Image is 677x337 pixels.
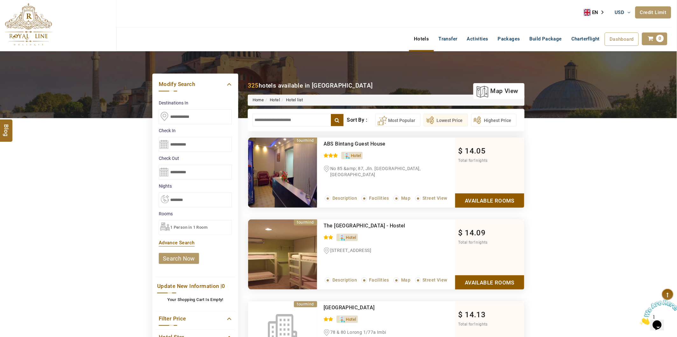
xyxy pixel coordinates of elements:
[222,283,225,289] span: 0
[493,32,525,45] a: Packages
[423,196,447,201] span: Street View
[610,36,634,42] span: Dashboard
[458,322,488,326] span: Total for nights
[471,114,517,126] button: Highest Price
[167,297,223,302] b: Your Shopping Cart Is Empty!
[458,147,463,155] span: $
[423,277,447,283] span: Street View
[584,8,608,17] aside: Language selected: English
[642,32,667,45] a: 0
[280,97,303,103] li: Hotel list
[248,82,259,89] b: 325
[248,81,373,90] div: hotels available in [GEOGRAPHIC_DATA]
[157,282,234,290] a: Update New Information |0
[159,183,232,189] label: nights
[253,97,264,102] a: Home
[409,32,434,45] a: Hotels
[474,158,476,163] span: 1
[351,153,361,158] span: Hotel
[525,32,567,45] a: Build Package
[584,8,608,17] a: EN
[455,275,524,290] a: Show Rooms
[584,8,608,17] div: Language
[369,277,389,283] span: Facilities
[294,301,317,307] div: tourmind
[477,84,518,98] a: map view
[458,158,488,163] span: Total for nights
[3,3,42,28] img: Chat attention grabber
[465,310,486,319] span: 14.13
[270,97,280,102] a: Hotel
[330,166,421,177] span: No 85 &amp; 87, Jln. [GEOGRAPHIC_DATA], [GEOGRAPHIC_DATA]
[159,155,232,161] label: Check Out
[458,240,488,245] span: Total for nights
[474,322,476,326] span: 1
[332,196,357,201] span: Description
[656,35,664,42] span: 0
[248,138,317,208] img: JacxQb00_d2b5ca33bd970f64a6301fa75ae2eb22.png
[465,147,486,155] span: 14.05
[159,314,232,323] a: Filter Price
[324,305,375,311] a: [GEOGRAPHIC_DATA]
[170,225,207,230] span: 1 Person in 1 Room
[474,240,476,245] span: 1
[369,196,389,201] span: Facilities
[5,3,52,46] img: The Royal Line Holidays
[347,114,375,126] div: Sort By :
[330,330,386,335] span: 78 & 80 Lorong 1/77a Imbi
[332,277,357,283] span: Description
[248,219,317,290] img: d5f81a61_z.jpg
[458,228,463,237] span: $
[159,127,232,134] label: Check In
[465,228,486,237] span: 14.09
[462,32,493,45] a: Activities
[375,114,421,126] button: Most Popular
[346,235,356,240] span: Hotel
[3,3,5,8] span: 1
[294,219,317,226] div: tourmind
[2,124,10,130] span: Blog
[294,138,317,144] div: tourmind
[567,32,604,45] a: Charterflight
[324,141,429,147] div: ABS Bintang Guest House
[159,253,199,264] a: search now
[324,305,429,311] div: Bestow Boutique Hotel
[401,196,410,201] span: Map
[324,223,429,229] div: The Bodhi Lodge - Hostel
[159,100,232,106] label: Destinations In
[458,310,463,319] span: $
[330,248,371,253] span: [STREET_ADDRESS]
[455,193,524,208] a: Show Rooms
[638,297,677,327] iframe: chat widget
[571,36,600,42] span: Charterflight
[434,32,462,45] a: Transfer
[159,211,232,217] label: Rooms
[424,114,468,126] button: Lowest Price
[635,6,671,18] a: Credit Limit
[346,317,356,322] span: Hotel
[159,240,195,246] a: Advance Search
[615,10,625,15] span: USD
[324,141,386,147] a: ABS Bintang Guest House
[401,277,410,283] span: Map
[324,223,405,229] a: The [GEOGRAPHIC_DATA] - Hostel
[159,80,232,89] a: Modify Search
